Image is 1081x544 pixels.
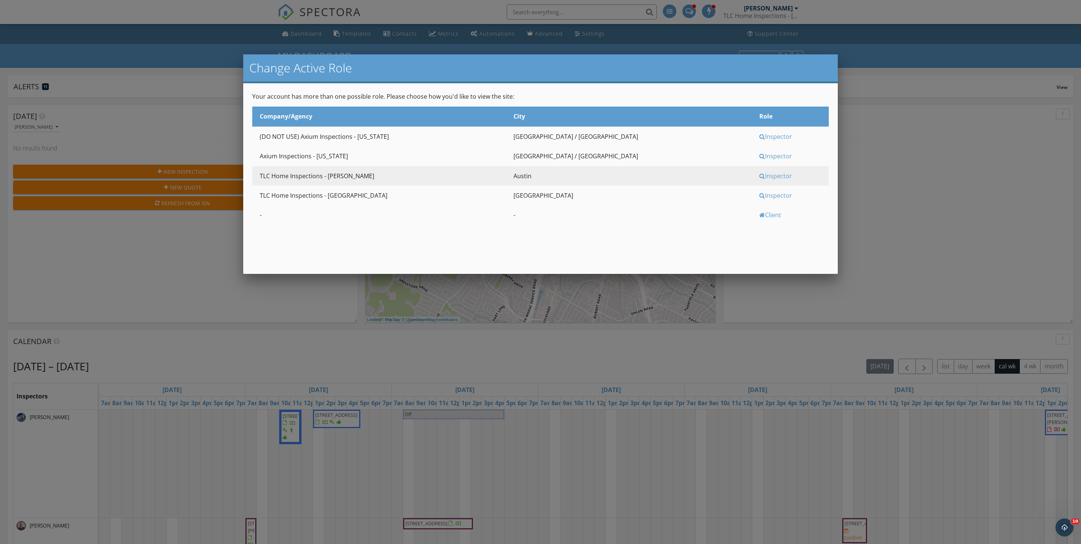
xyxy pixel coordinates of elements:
[759,211,827,219] div: Client
[252,107,506,126] th: Company/Agency
[506,186,751,205] td: [GEOGRAPHIC_DATA]
[759,152,827,160] div: Inspector
[759,132,827,141] div: Inspector
[252,126,506,146] td: (DO NOT USE) Axium Inspections - [US_STATE]
[252,205,506,225] td: -
[759,172,827,180] div: Inspector
[506,126,751,146] td: [GEOGRAPHIC_DATA] / [GEOGRAPHIC_DATA]
[1055,518,1073,536] iframe: Intercom live chat
[759,191,827,200] div: Inspector
[249,60,832,75] h2: Change Active Role
[252,92,829,101] p: Your account has more than one possible role. Please choose how you'd like to view the site:
[752,107,829,126] th: Role
[252,186,506,205] td: TLC Home Inspections - [GEOGRAPHIC_DATA]
[506,146,751,166] td: [GEOGRAPHIC_DATA] / [GEOGRAPHIC_DATA]
[506,166,751,186] td: Austin
[252,146,506,166] td: Axium Inspections - [US_STATE]
[506,107,751,126] th: City
[1071,518,1079,524] span: 10
[252,166,506,186] td: TLC Home Inspections - [PERSON_NAME]
[506,205,751,225] td: -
